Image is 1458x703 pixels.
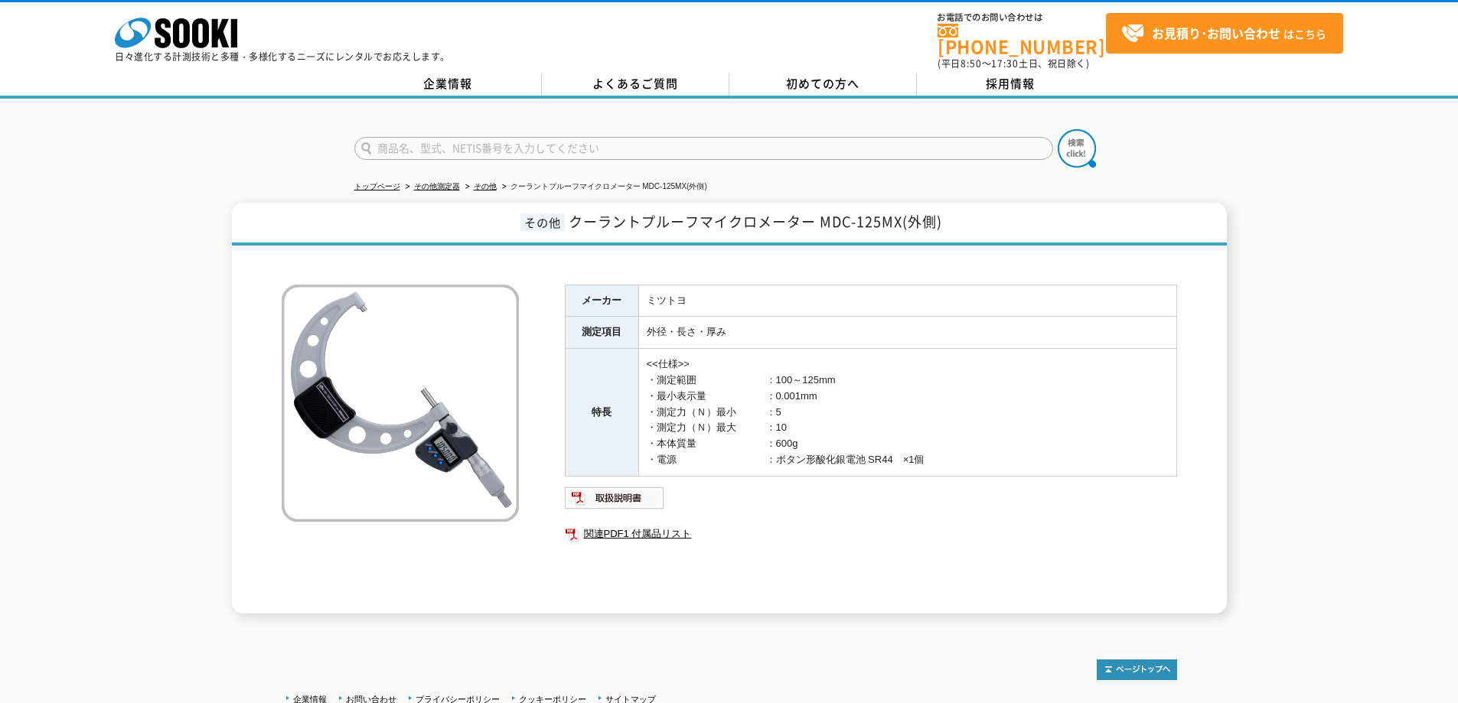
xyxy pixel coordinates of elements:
[354,182,400,190] a: トップページ
[474,182,497,190] a: その他
[638,317,1176,349] td: 外径・長さ・厚み
[354,137,1053,160] input: 商品名、型式、NETIS番号を入力してください
[786,75,859,92] span: 初めての方へ
[1058,129,1096,168] img: btn_search.png
[729,73,917,96] a: 初めての方へ
[565,317,638,349] th: 測定項目
[938,13,1106,22] span: お電話でのお問い合わせは
[1152,24,1280,42] strong: お見積り･お問い合わせ
[565,496,665,507] a: 取扱説明書
[565,349,638,477] th: 特長
[354,73,542,96] a: 企業情報
[565,285,638,317] th: メーカー
[1106,13,1343,54] a: お見積り･お問い合わせはこちら
[565,486,665,510] img: 取扱説明書
[115,52,450,61] p: 日々進化する計測技術と多種・多様化するニーズにレンタルでお応えします。
[542,73,729,96] a: よくあるご質問
[414,182,460,190] a: その他測定器
[520,213,565,231] span: その他
[569,211,942,232] span: クーラントプルーフマイクロメーター MDC-125MX(外側)
[282,285,519,522] img: クーラントプルーフマイクロメーター MDC-125MX(外側)
[638,349,1176,477] td: <<仕様>> ・測定範囲 ：100～125mm ・最小表示量 ：0.001mm ・測定力（Ｎ）最小 ：5 ・測定力（Ｎ）最大 ：10 ・本体質量 ：600g ・電源 ：ボタン形酸化銀電池 SR4...
[938,57,1089,70] span: (平日 ～ 土日、祝日除く)
[638,285,1176,317] td: ミツトヨ
[961,57,982,70] span: 8:50
[917,73,1104,96] a: 採用情報
[499,179,707,195] li: クーラントプルーフマイクロメーター MDC-125MX(外側)
[1097,659,1177,680] img: トップページへ
[565,524,1177,544] a: 関連PDF1 付属品リスト
[991,57,1019,70] span: 17:30
[1121,22,1326,45] span: はこちら
[938,24,1106,55] a: [PHONE_NUMBER]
